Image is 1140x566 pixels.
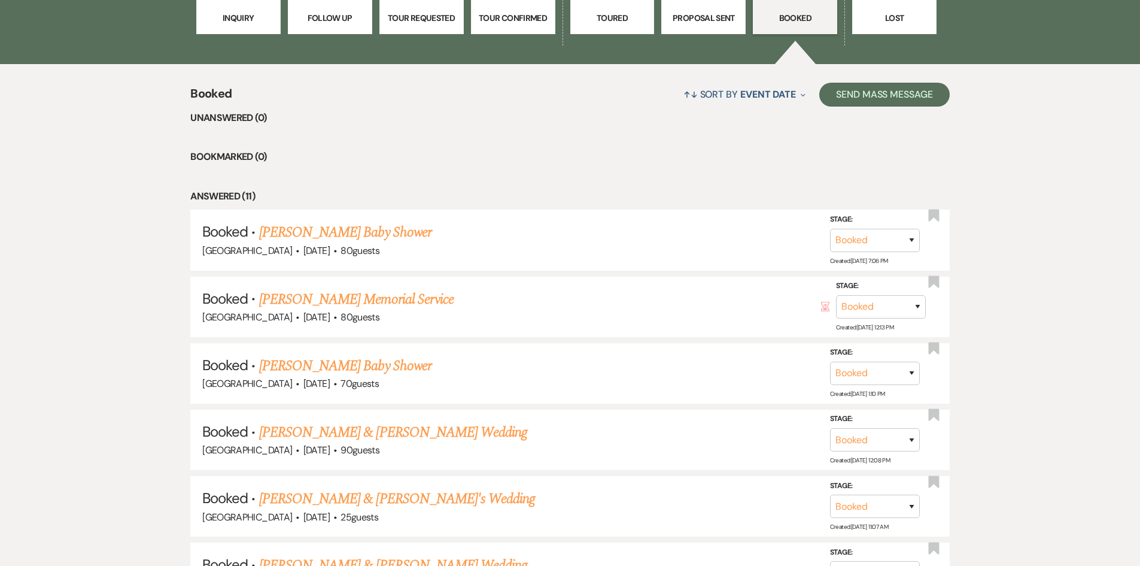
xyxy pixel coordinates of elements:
[202,356,248,374] span: Booked
[761,11,829,25] p: Booked
[830,390,885,398] span: Created: [DATE] 1:10 PM
[860,11,929,25] p: Lost
[204,11,273,25] p: Inquiry
[819,83,950,107] button: Send Mass Message
[259,222,431,243] a: [PERSON_NAME] Baby Shower
[190,189,950,204] li: Answered (11)
[479,11,548,25] p: Tour Confirmed
[830,213,920,226] label: Stage:
[830,456,890,464] span: Created: [DATE] 12:08 PM
[202,244,292,257] span: [GEOGRAPHIC_DATA]
[190,110,950,126] li: Unanswered (0)
[259,488,536,510] a: [PERSON_NAME] & [PERSON_NAME]'s Wedding
[679,78,810,110] button: Sort By Event Date
[830,256,888,264] span: Created: [DATE] 7:06 PM
[259,289,454,310] a: [PERSON_NAME] Memorial Service
[836,280,926,293] label: Stage:
[740,88,796,101] span: Event Date
[190,149,950,165] li: Bookmarked (0)
[830,480,920,493] label: Stage:
[836,323,893,331] span: Created: [DATE] 12:13 PM
[296,11,364,25] p: Follow Up
[202,422,248,441] span: Booked
[303,311,330,323] span: [DATE]
[341,511,378,523] span: 25 guests
[830,523,888,531] span: Created: [DATE] 11:07 AM
[202,377,292,390] span: [GEOGRAPHIC_DATA]
[202,444,292,456] span: [GEOGRAPHIC_DATA]
[303,377,330,390] span: [DATE]
[202,489,248,507] span: Booked
[202,311,292,323] span: [GEOGRAPHIC_DATA]
[341,311,379,323] span: 80 guests
[202,222,248,241] span: Booked
[202,289,248,308] span: Booked
[341,444,379,456] span: 90 guests
[259,355,431,377] a: [PERSON_NAME] Baby Shower
[578,11,647,25] p: Toured
[190,84,232,110] span: Booked
[341,377,379,390] span: 70 guests
[341,244,379,257] span: 80 guests
[259,422,527,443] a: [PERSON_NAME] & [PERSON_NAME] Wedding
[303,511,330,523] span: [DATE]
[387,11,456,25] p: Tour Requested
[830,546,920,559] label: Stage:
[202,511,292,523] span: [GEOGRAPHIC_DATA]
[830,346,920,359] label: Stage:
[669,11,738,25] p: Proposal Sent
[303,244,330,257] span: [DATE]
[683,88,698,101] span: ↑↓
[303,444,330,456] span: [DATE]
[830,413,920,426] label: Stage:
